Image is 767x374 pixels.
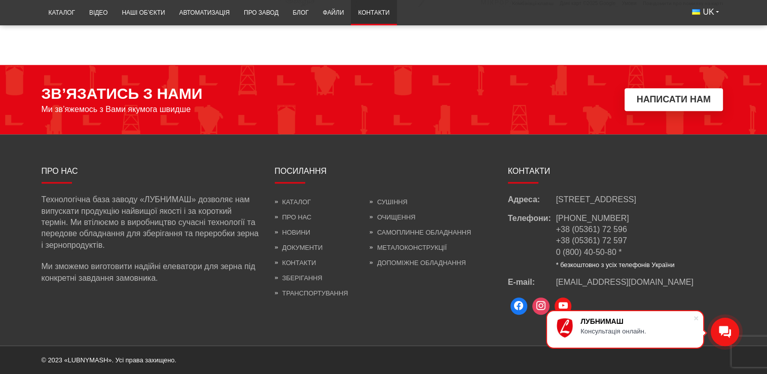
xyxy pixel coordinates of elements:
span: ЗВ’ЯЗАТИСЬ З НАМИ [42,85,203,102]
a: Металоконструкції [370,244,447,251]
a: Наші об’єкти [115,3,172,23]
li: * безкоштовно з усіх телефонів України [556,260,675,270]
a: 0 (800) 40-50-80 * [556,248,622,256]
a: [EMAIL_ADDRESS][DOMAIN_NAME] [556,277,693,288]
a: Зберігання [275,274,322,282]
div: ЛУБНИМАШ [580,317,693,325]
span: Посилання [275,167,327,175]
a: Контакти [275,259,316,267]
span: Адреса: [508,194,556,205]
p: Ми зможемо виготовити надійні елеватори для зерна під конкретні завдання замовника. [42,261,260,284]
a: Instagram [530,295,552,317]
a: Блог [285,3,315,23]
a: Сушіння [370,198,408,206]
p: Технологічна база заводу «ЛУБНИМАШ» дозволяє нам випускати продукцію найвищої якості і за коротки... [42,194,260,251]
button: Написати нам [625,88,723,111]
a: Новини [275,229,310,236]
img: Українська [692,9,700,15]
a: +38 (05361) 72 597 [556,236,627,245]
a: Контакти [351,3,396,23]
span: Ми зв’яжемось з Вами якумога швидше [42,105,191,114]
a: Про завод [237,3,285,23]
a: [PHONE_NUMBER] [556,214,629,222]
span: Телефони: [508,213,556,270]
span: Про нас [42,167,78,175]
a: Відео [82,3,115,23]
a: Очищення [370,213,416,221]
a: Допоміжне обладнання [370,259,466,267]
a: Автоматизація [172,3,237,23]
a: Facebook [508,295,530,317]
span: [STREET_ADDRESS] [556,194,636,205]
a: Каталог [275,198,311,206]
div: Консультація онлайн. [580,327,693,335]
a: Транспортування [275,289,348,297]
a: Youtube [552,295,574,317]
span: UK [703,7,714,18]
a: +38 (05361) 72 596 [556,225,627,234]
span: E-mail: [508,277,556,288]
a: Файли [316,3,351,23]
span: Контакти [508,167,551,175]
span: [EMAIL_ADDRESS][DOMAIN_NAME] [556,278,693,286]
button: UK [685,3,725,21]
a: Про нас [275,213,312,221]
a: Документи [275,244,323,251]
span: © 2023 «LUBNYMASH». Усі права захищено. [42,356,176,364]
a: Каталог [42,3,82,23]
a: Самоплинне обладнання [370,229,471,236]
